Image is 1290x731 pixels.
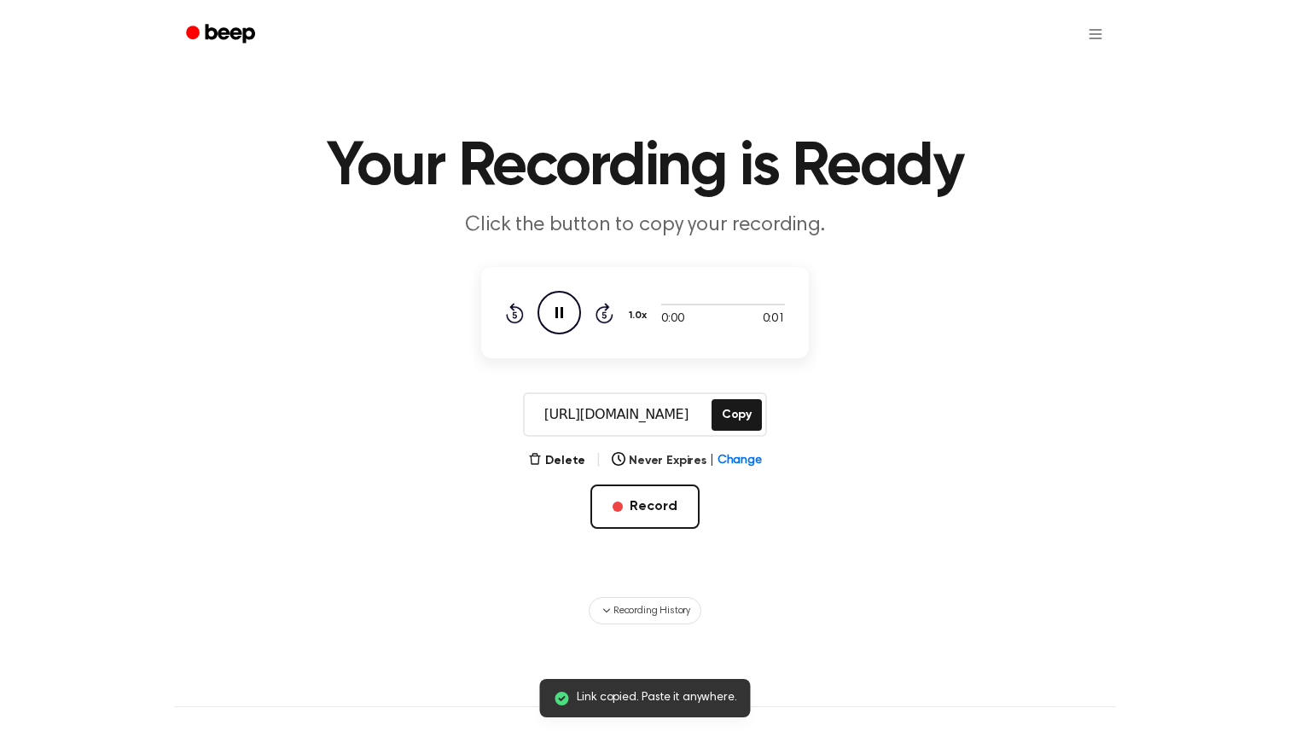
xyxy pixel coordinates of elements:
button: Copy [712,399,762,431]
button: Never Expires|Change [612,452,762,470]
button: 1.0x [627,301,653,330]
p: Click the button to copy your recording. [317,212,973,240]
button: Open menu [1075,14,1116,55]
a: Beep [174,18,270,51]
span: | [710,452,714,470]
button: Record [590,484,699,529]
span: Recording History [613,603,690,618]
h1: Your Recording is Ready [208,136,1082,198]
button: Recording History [589,597,701,624]
span: Change [718,452,762,470]
span: | [596,450,601,471]
span: 0:00 [661,310,683,328]
button: Delete [528,452,585,470]
span: Link copied. Paste it anywhere. [577,689,736,707]
span: 0:01 [763,310,785,328]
